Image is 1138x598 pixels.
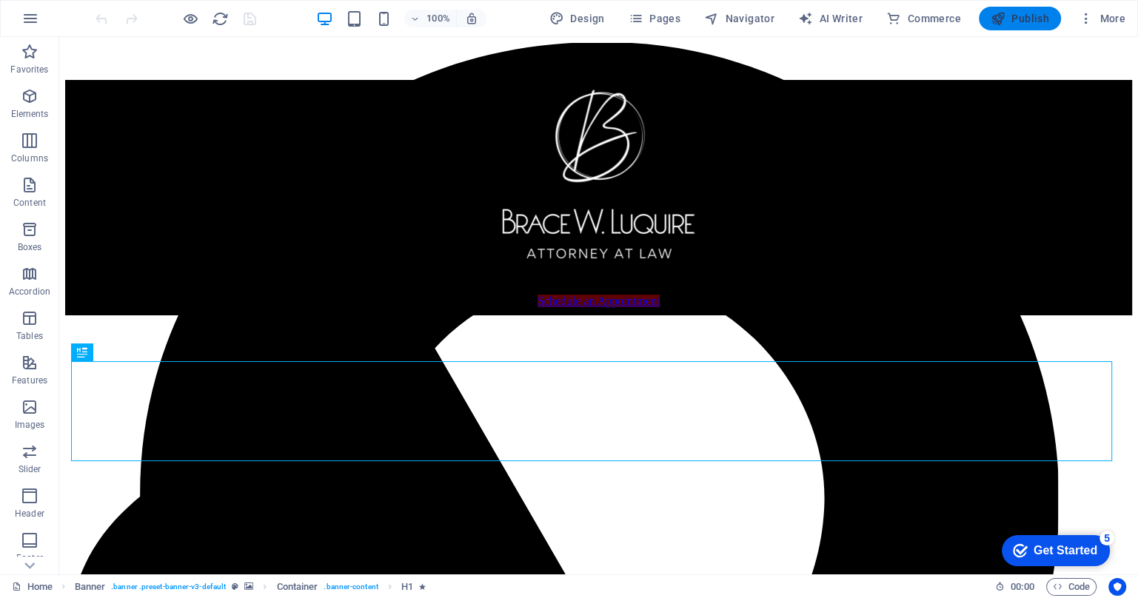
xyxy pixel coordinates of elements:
[543,7,611,30] button: Design
[110,3,124,18] div: 5
[324,578,378,596] span: . banner-content
[12,578,53,596] a: Click to cancel selection. Double-click to open Pages
[1011,578,1034,596] span: 00 00
[419,582,426,591] i: Element contains an animation
[1073,7,1131,30] button: More
[886,11,961,26] span: Commerce
[11,108,49,120] p: Elements
[798,11,863,26] span: AI Writer
[1021,581,1023,592] span: :
[15,419,45,431] p: Images
[15,508,44,520] p: Header
[629,11,680,26] span: Pages
[75,578,426,596] nav: breadcrumb
[212,10,229,27] i: Reload page
[232,582,238,591] i: This element is a customizable preset
[465,12,478,25] i: On resize automatically adjust zoom level to fit chosen device.
[10,64,48,75] p: Favorites
[1046,578,1097,596] button: Code
[13,197,46,209] p: Content
[792,7,868,30] button: AI Writer
[44,16,107,30] div: Get Started
[426,10,450,27] h6: 100%
[244,582,253,591] i: This element contains a background
[16,552,43,564] p: Footer
[995,578,1034,596] h6: Session time
[18,241,42,253] p: Boxes
[9,286,50,298] p: Accordion
[181,10,199,27] button: Click here to leave preview mode and continue editing
[549,11,605,26] span: Design
[704,11,774,26] span: Navigator
[698,7,780,30] button: Navigator
[880,7,967,30] button: Commerce
[19,463,41,475] p: Slider
[277,578,318,596] span: Click to select. Double-click to edit
[12,7,120,38] div: Get Started 5 items remaining, 0% complete
[404,10,457,27] button: 100%
[16,330,43,342] p: Tables
[991,11,1049,26] span: Publish
[1108,578,1126,596] button: Usercentrics
[1053,578,1090,596] span: Code
[12,374,47,386] p: Features
[211,10,229,27] button: reload
[75,578,106,596] span: Click to select. Double-click to edit
[623,7,686,30] button: Pages
[401,578,413,596] span: Click to select. Double-click to edit
[111,578,226,596] span: . banner .preset-banner-v3-default
[1079,11,1125,26] span: More
[979,7,1061,30] button: Publish
[543,7,611,30] div: Design (Ctrl+Alt+Y)
[11,152,48,164] p: Columns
